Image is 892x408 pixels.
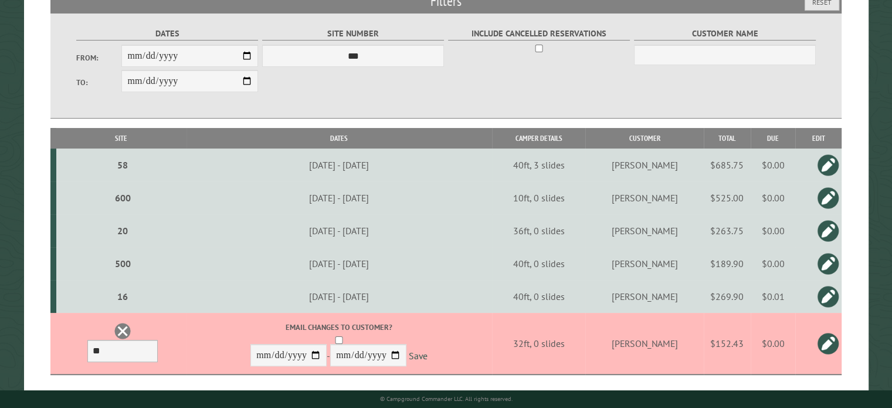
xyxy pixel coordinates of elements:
[188,192,490,204] div: [DATE] - [DATE]
[188,322,490,369] div: -
[704,280,751,313] td: $269.90
[751,280,796,313] td: $0.01
[492,128,585,149] th: Camper Details
[262,27,445,41] label: Site Number
[61,159,184,171] div: 58
[704,247,751,280] td: $189.90
[61,192,184,204] div: 600
[751,214,796,247] td: $0.00
[585,280,704,313] td: [PERSON_NAME]
[188,225,490,237] div: [DATE] - [DATE]
[188,258,490,269] div: [DATE] - [DATE]
[751,181,796,214] td: $0.00
[76,77,122,88] label: To:
[585,128,704,149] th: Customer
[492,313,585,375] td: 32ft, 0 slides
[188,322,490,333] label: Email changes to customer?
[704,149,751,181] td: $685.75
[585,313,704,375] td: [PERSON_NAME]
[492,149,585,181] td: 40ft, 3 slides
[409,350,428,362] a: Save
[704,128,751,149] th: Total
[704,214,751,247] td: $263.75
[634,27,816,41] label: Customer Name
[114,322,131,340] a: Delete this reservation
[492,280,585,313] td: 40ft, 0 slides
[76,52,122,63] label: From:
[492,247,585,280] td: 40ft, 0 slides
[585,247,704,280] td: [PERSON_NAME]
[188,291,490,302] div: [DATE] - [DATE]
[186,128,492,149] th: Dates
[704,181,751,214] td: $525.00
[492,214,585,247] td: 36ft, 0 slides
[61,291,184,302] div: 16
[188,159,490,171] div: [DATE] - [DATE]
[380,395,513,403] small: © Campground Commander LLC. All rights reserved.
[751,128,796,149] th: Due
[448,27,630,41] label: Include Cancelled Reservations
[585,214,704,247] td: [PERSON_NAME]
[585,181,704,214] td: [PERSON_NAME]
[492,181,585,214] td: 10ft, 0 slides
[751,149,796,181] td: $0.00
[56,128,186,149] th: Site
[61,225,184,237] div: 20
[585,149,704,181] td: [PERSON_NAME]
[795,128,841,149] th: Edit
[751,313,796,375] td: $0.00
[61,258,184,269] div: 500
[751,247,796,280] td: $0.00
[76,27,259,41] label: Dates
[704,313,751,375] td: $152.43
